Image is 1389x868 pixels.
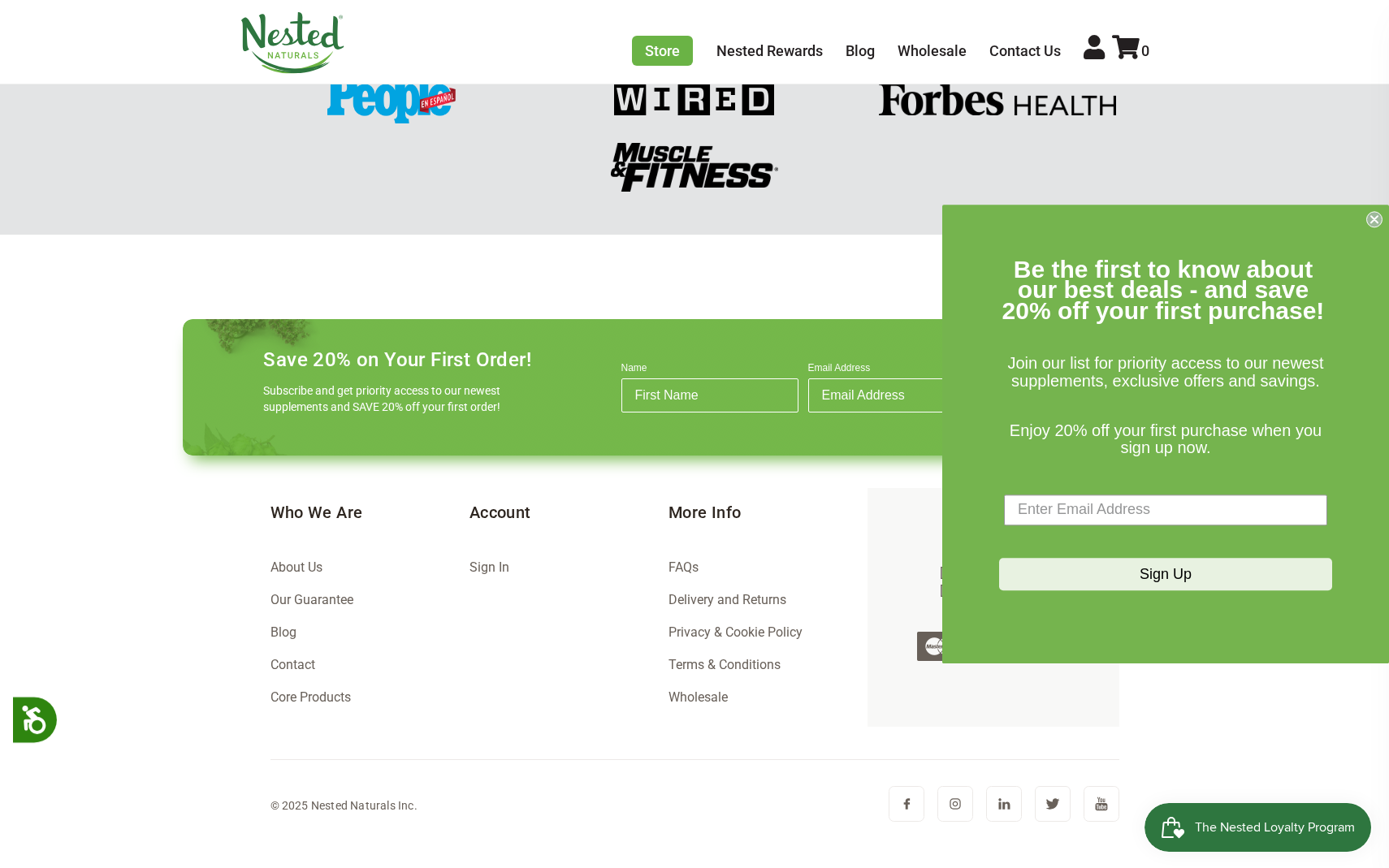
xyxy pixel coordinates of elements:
a: Delivery and Returns [669,592,786,607]
img: credit-cards.png [917,632,1069,661]
button: Close dialog [1366,211,1383,227]
input: First Name [621,378,798,412]
a: Core Products [270,689,351,705]
span: Join our list for priority access to our newest supplements, exclusive offers and savings. [1007,355,1323,391]
span: Be the first to know about our best deals - and save 20% off your first purchase! [1002,256,1325,324]
img: MF.png [611,143,777,192]
h5: Account [469,501,669,524]
h5: Who We Are [270,501,469,524]
a: Our Guarantee [270,592,353,607]
a: Privacy & Cookie Policy [669,624,803,640]
a: [EMAIL_ADDRESS][DOMAIN_NAME] [940,583,1047,616]
a: Contact Us [989,42,1061,59]
img: People-En-Espanol.png [327,75,456,123]
label: Name [621,362,798,378]
div: FLYOUT Form [942,205,1389,663]
input: Email Address [808,378,985,412]
h5: Client Care [894,514,1093,537]
a: About Us [270,559,322,575]
div: © 2025 Nested Naturals Inc. [270,796,418,815]
img: press-full-wired.png [614,83,774,115]
a: Sign In [469,559,509,575]
button: Sign Up [999,558,1332,590]
a: Wholesale [669,689,728,705]
h5: More Info [669,501,868,524]
a: Blog [846,42,875,59]
a: Store [632,36,693,66]
img: Forbes-Health_41a9c2fb-4dd2-408c-95f2-a2e09e86b3a1.png [879,83,1116,115]
a: Wholesale [898,42,967,59]
a: [PHONE_NUMBER] [940,565,1046,581]
a: Terms & Conditions [669,657,781,672]
img: Nested Naturals [240,12,345,74]
input: Enter Email Address [1004,494,1327,525]
a: FAQs [669,559,699,575]
a: Contact [270,657,315,672]
span: 0 [1141,42,1149,59]
span: Enjoy 20% off your first purchase when you sign up now. [1010,421,1322,457]
h4: Save 20% on Your First Order! [263,348,531,371]
iframe: Button to open loyalty program pop-up [1145,803,1373,852]
a: Blog [270,624,296,640]
p: Subscribe and get priority access to our newest supplements and SAVE 20% off your first order! [263,382,507,415]
a: 0 [1112,42,1149,59]
a: Nested Rewards [716,42,823,59]
label: Email Address [808,362,985,378]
